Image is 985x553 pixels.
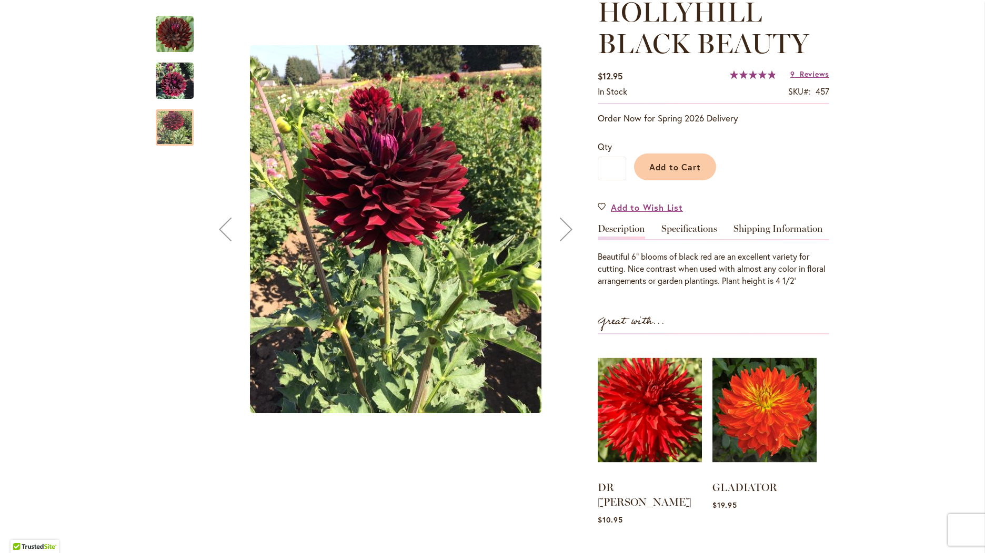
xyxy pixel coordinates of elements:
[598,515,623,525] span: $10.95
[598,224,829,287] div: Detailed Product Info
[611,201,683,213] span: Add to Wish List
[156,52,204,99] div: HOLLYHILL BLACK BEAUTY
[598,481,691,508] a: DR [PERSON_NAME]
[598,86,627,98] div: Availability
[790,69,829,79] a: 9 Reviews
[8,516,37,545] iframe: Launch Accessibility Center
[156,56,194,106] img: HOLLYHILL BLACK BEAUTY
[730,70,776,79] div: 98%
[156,99,194,146] div: HOLLYHILL BLACK BEAUTY
[250,45,541,413] img: HOLLYHILL BLACK BEAUTY
[156,5,204,52] div: HOLLYHILL BLACK BEAUTY
[204,5,246,454] button: Previous
[204,5,636,454] div: Product Images
[790,69,795,79] span: 9
[156,15,194,53] img: HOLLYHILL BLACK BEAUTY
[649,161,701,172] span: Add to Cart
[204,5,587,454] div: HOLLYHILL BLACK BEAUTY
[712,481,777,494] a: GLADIATOR
[733,224,823,239] a: Shipping Information
[598,141,612,152] span: Qty
[598,313,665,330] strong: Great with...
[598,251,829,287] div: Beautiful 6" blooms of black red are an excellent variety for cutting. Nice contrast when used wi...
[598,345,702,475] img: DR LES
[598,112,829,125] p: Order Now for Spring 2026 Delivery
[598,70,622,81] span: $12.95
[800,69,829,79] span: Reviews
[712,345,817,475] img: GLADIATOR
[598,224,645,239] a: Description
[712,500,737,510] span: $19.95
[816,86,829,98] div: 457
[204,5,587,454] div: HOLLYHILL BLACK BEAUTYHOLLYHILL BLACK BEAUTYHOLLYHILL BLACK BEAUTY
[545,5,587,454] button: Next
[598,201,683,213] a: Add to Wish List
[598,86,627,97] span: In stock
[661,224,717,239] a: Specifications
[788,86,811,97] strong: SKU
[634,153,716,180] button: Add to Cart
